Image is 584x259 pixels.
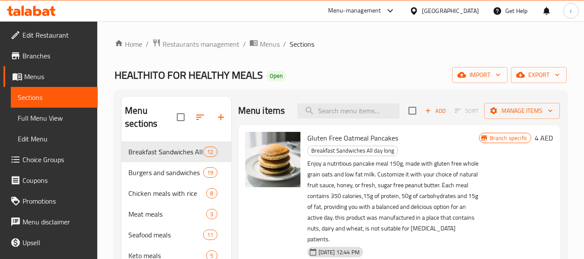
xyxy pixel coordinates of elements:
[125,104,176,130] h2: Menu sections
[203,230,217,240] div: items
[18,134,91,144] span: Edit Menu
[203,167,217,178] div: items
[207,189,217,198] span: 8
[315,248,363,256] span: [DATE] 12:44 PM
[3,25,98,45] a: Edit Restaurant
[260,39,280,49] span: Menus
[121,183,231,204] div: Chicken meals with rice8
[206,209,217,219] div: items
[266,71,286,81] div: Open
[146,39,149,49] li: /
[452,67,507,83] button: import
[22,217,91,227] span: Menu disclaimer
[115,39,142,49] a: Home
[18,113,91,123] span: Full Menu View
[245,132,300,187] img: Gluten Free Oatmeal Pancakes
[297,103,399,118] input: search
[22,237,91,248] span: Upsell
[207,210,217,218] span: 3
[266,72,286,80] span: Open
[18,92,91,102] span: Sections
[570,6,571,16] span: i
[163,39,239,49] span: Restaurants management
[204,169,217,177] span: 19
[211,107,231,128] button: Add section
[22,51,91,61] span: Branches
[307,146,398,156] div: Breakfast Sandwiches All day long
[11,108,98,128] a: Full Menu View
[238,104,285,117] h2: Menu items
[22,154,91,165] span: Choice Groups
[128,230,203,240] span: Seafood meals
[307,131,398,144] span: Gluten Free Oatmeal Pancakes
[152,38,239,50] a: Restaurants management
[308,146,398,156] span: Breakfast Sandwiches All day long
[128,209,206,219] span: Meat meals
[206,188,217,198] div: items
[535,132,553,144] h6: 4 AED
[3,232,98,253] a: Upsell
[424,106,447,116] span: Add
[172,108,190,126] span: Select all sections
[121,162,231,183] div: Burgers and sandwiches19
[403,102,421,120] span: Select section
[518,70,560,80] span: export
[22,30,91,40] span: Edit Restaurant
[203,147,217,157] div: items
[121,224,231,245] div: Seafood meals11
[421,104,449,118] span: Add item
[3,191,98,211] a: Promotions
[121,204,231,224] div: Meat meals3
[511,67,567,83] button: export
[491,106,553,116] span: Manage items
[115,65,263,85] span: HEALTHITO FOR HEALTHY MEALS
[11,87,98,108] a: Sections
[484,103,560,119] button: Manage items
[243,39,246,49] li: /
[283,39,286,49] li: /
[204,148,217,156] span: 12
[449,104,484,118] span: Select section first
[115,38,567,50] nav: breadcrumb
[128,188,206,198] span: Chicken meals with rice
[128,167,203,178] span: Burgers and sandwiches
[328,6,381,16] div: Menu-management
[307,158,479,245] p: Enjoy a nutritious pancake meal 150g, made with gluten free whole grain oats and low fat milk. Cu...
[121,141,231,162] div: Breakfast Sandwiches All day long12
[249,38,280,50] a: Menus
[24,71,91,82] span: Menus
[421,104,449,118] button: Add
[11,128,98,149] a: Edit Menu
[3,149,98,170] a: Choice Groups
[422,6,479,16] div: [GEOGRAPHIC_DATA]
[22,175,91,185] span: Coupons
[190,107,211,128] span: Sort sections
[459,70,501,80] span: import
[3,211,98,232] a: Menu disclaimer
[204,231,217,239] span: 11
[22,196,91,206] span: Promotions
[3,170,98,191] a: Coupons
[128,147,203,157] span: Breakfast Sandwiches All day long
[3,45,98,66] a: Branches
[3,66,98,87] a: Menus
[486,134,531,142] span: Branch specific
[290,39,314,49] span: Sections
